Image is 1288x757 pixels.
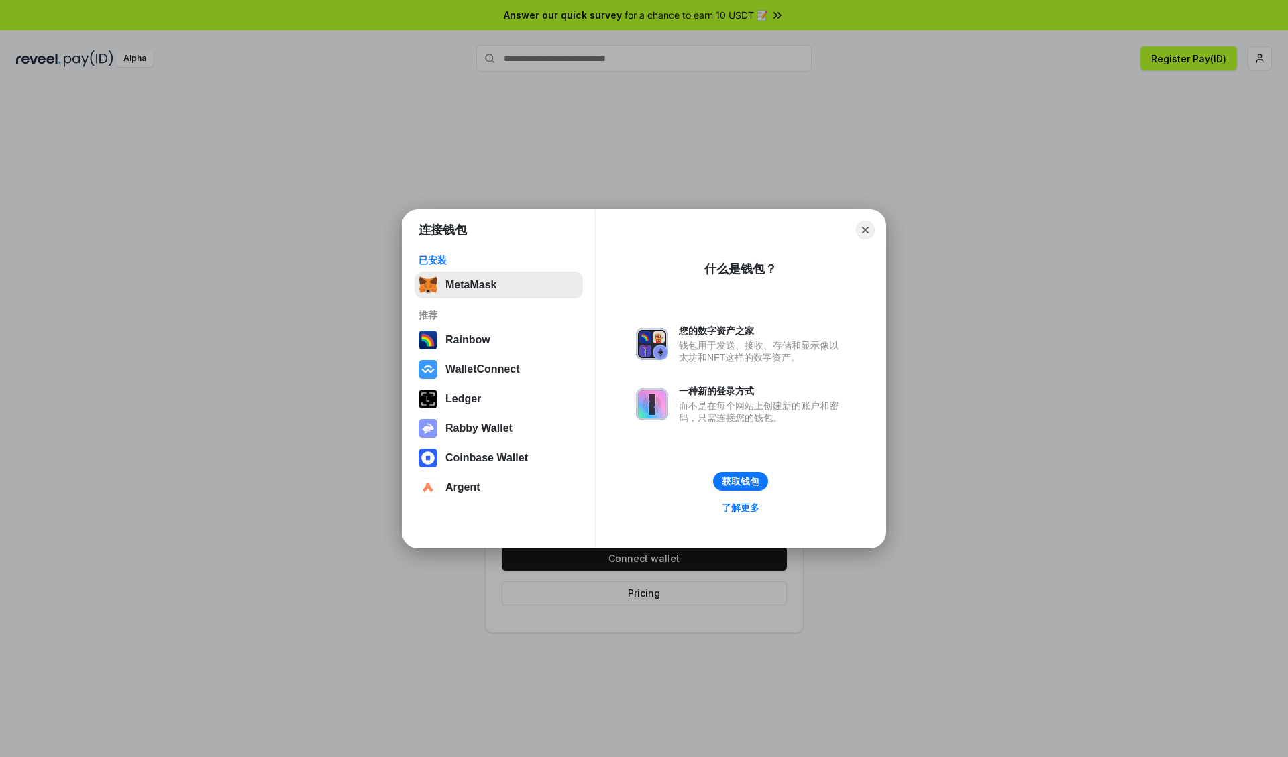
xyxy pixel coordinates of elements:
[856,221,875,239] button: Close
[419,360,437,379] img: svg+xml,%3Csvg%20width%3D%2228%22%20height%3D%2228%22%20viewBox%3D%220%200%2028%2028%22%20fill%3D...
[722,475,759,487] div: 获取钱包
[415,415,583,442] button: Rabby Wallet
[419,419,437,438] img: svg+xml,%3Csvg%20xmlns%3D%22http%3A%2F%2Fwww.w3.org%2F2000%2Fsvg%22%20fill%3D%22none%22%20viewBox...
[713,472,768,491] button: 获取钱包
[419,331,437,349] img: svg+xml,%3Csvg%20width%3D%22120%22%20height%3D%22120%22%20viewBox%3D%220%200%20120%20120%22%20fil...
[445,422,513,434] div: Rabby Wallet
[415,474,583,501] button: Argent
[679,400,845,424] div: 而不是在每个网站上创建新的账户和密码，只需连接您的钱包。
[445,452,528,464] div: Coinbase Wallet
[445,334,490,346] div: Rainbow
[636,328,668,360] img: svg+xml,%3Csvg%20xmlns%3D%22http%3A%2F%2Fwww.w3.org%2F2000%2Fsvg%22%20fill%3D%22none%22%20viewBox...
[415,327,583,353] button: Rainbow
[419,222,467,238] h1: 连接钱包
[445,481,480,493] div: Argent
[445,393,481,405] div: Ledger
[679,385,845,397] div: 一种新的登录方式
[722,502,759,514] div: 了解更多
[415,445,583,471] button: Coinbase Wallet
[419,478,437,497] img: svg+xml,%3Csvg%20width%3D%2228%22%20height%3D%2228%22%20viewBox%3D%220%200%2028%2028%22%20fill%3D...
[445,363,520,375] div: WalletConnect
[714,499,767,516] a: 了解更多
[445,279,496,291] div: MetaMask
[419,449,437,467] img: svg+xml,%3Csvg%20width%3D%2228%22%20height%3D%2228%22%20viewBox%3D%220%200%2028%2028%22%20fill%3D...
[704,261,777,277] div: 什么是钱包？
[419,276,437,294] img: svg+xml,%3Csvg%20fill%3D%22none%22%20height%3D%2233%22%20viewBox%3D%220%200%2035%2033%22%20width%...
[636,388,668,420] img: svg+xml,%3Csvg%20xmlns%3D%22http%3A%2F%2Fwww.w3.org%2F2000%2Fsvg%22%20fill%3D%22none%22%20viewBox...
[415,386,583,412] button: Ledger
[679,339,845,363] div: 钱包用于发送、接收、存储和显示像以太坊和NFT这样的数字资产。
[419,390,437,408] img: svg+xml,%3Csvg%20xmlns%3D%22http%3A%2F%2Fwww.w3.org%2F2000%2Fsvg%22%20width%3D%2228%22%20height%3...
[419,254,579,266] div: 已安装
[415,356,583,383] button: WalletConnect
[679,325,845,337] div: 您的数字资产之家
[419,309,579,321] div: 推荐
[415,272,583,298] button: MetaMask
